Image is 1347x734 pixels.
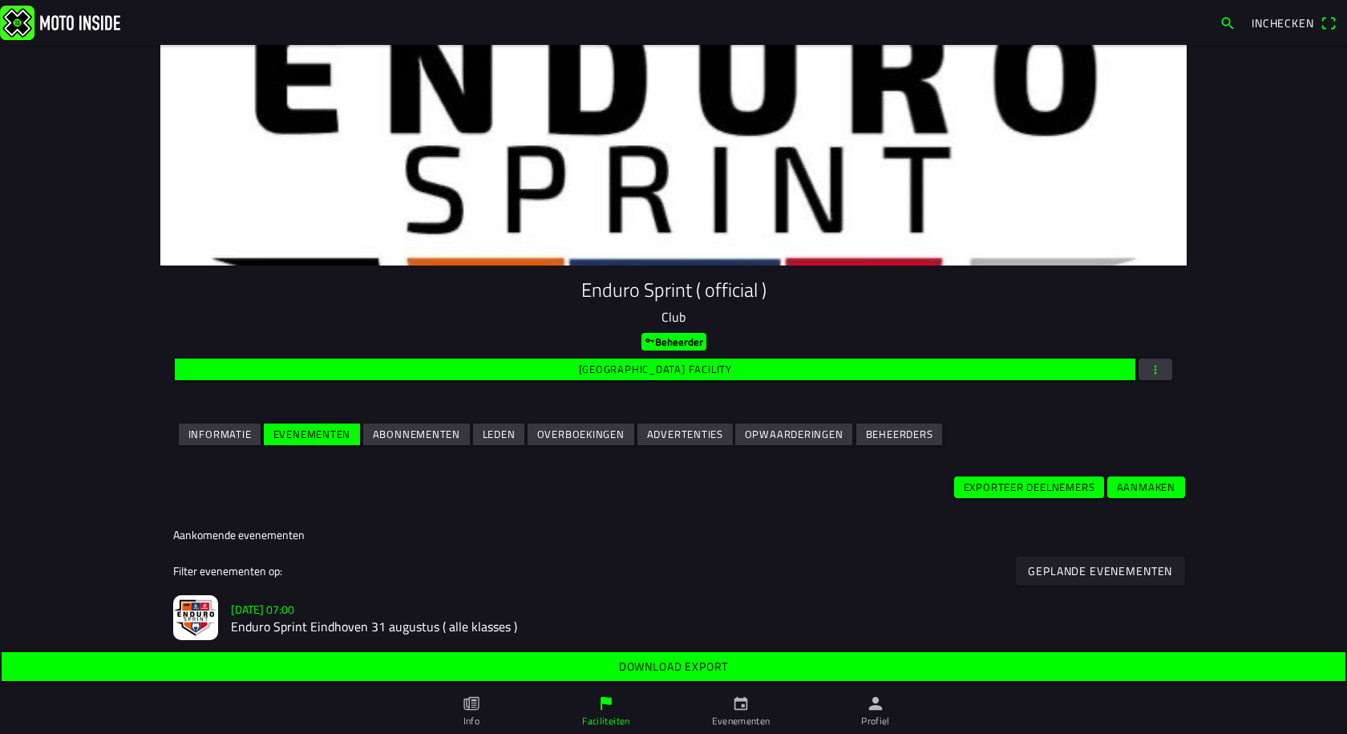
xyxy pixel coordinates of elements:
ion-icon: calendar [732,695,750,712]
ion-button: Informatie [179,424,261,445]
ion-icon: flag [597,695,615,712]
a: search [1211,9,1244,36]
ion-label: Aankomende evenementen [173,526,305,543]
ion-button: Abonnementen [363,424,470,445]
ion-button: Beheerders [856,424,942,445]
a: Incheckenqr scanner [1244,9,1344,36]
ion-text: Geplande evenementen [1029,565,1173,576]
ion-icon: person [867,695,884,712]
ion-icon: paper [463,695,480,712]
ion-label: Faciliteiten [582,714,629,728]
ion-label: Info [463,714,479,728]
span: Inchecken [1252,14,1314,31]
ion-button: Exporteer deelnemers [954,476,1104,498]
ion-label: Profiel [861,714,890,728]
ion-button: Evenementen [264,424,360,445]
ion-label: Evenementen [712,714,771,728]
ion-button: Aanmaken [1107,476,1185,498]
ion-button: [GEOGRAPHIC_DATA] facility [175,359,1135,380]
p: Club [173,307,1174,326]
ion-button: Opwaarderingen [735,424,852,445]
h1: Enduro Sprint ( official ) [173,278,1174,302]
ion-icon: key [645,335,655,346]
ion-badge: Beheerder [641,333,706,351]
h2: Enduro Sprint Eindhoven 31 augustus ( alle klasses ) [231,619,1174,635]
ion-button: Download export [2,652,1345,681]
ion-text: [DATE] 07:00 [231,601,294,618]
ion-button: Overboekingen [528,424,634,445]
ion-label: Filter evenementen op: [173,562,282,579]
img: iZXpISycrn4nIPKnmRzSWSSW2N0fRtdDKPlJvxpn.jpg [173,595,218,640]
ion-button: Advertenties [637,424,733,445]
ion-button: Leden [473,424,524,445]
